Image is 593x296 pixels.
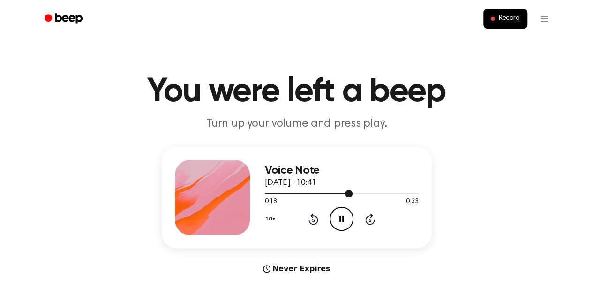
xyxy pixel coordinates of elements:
h1: You were left a beep [57,75,537,109]
h3: Voice Note [265,164,419,177]
div: Never Expires [162,263,432,274]
button: 1.0x [265,211,279,227]
a: Beep [38,10,91,28]
span: 0:18 [265,197,277,207]
span: 0:33 [406,197,418,207]
span: Record [498,15,519,23]
span: [DATE] · 10:41 [265,179,316,187]
button: Open menu [533,8,555,30]
p: Turn up your volume and press play. [117,116,477,132]
button: Record [483,9,527,29]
